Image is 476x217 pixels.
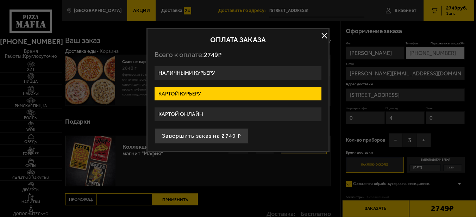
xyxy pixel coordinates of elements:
[155,87,321,101] label: Картой курьеру
[155,36,321,43] h2: Оплата заказа
[155,50,321,59] p: Всего к оплате:
[204,51,221,59] span: 2749 ₽
[155,128,249,144] button: Завершить заказ на 2749 ₽
[155,107,321,121] label: Картой онлайн
[155,66,321,80] label: Наличными курьеру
